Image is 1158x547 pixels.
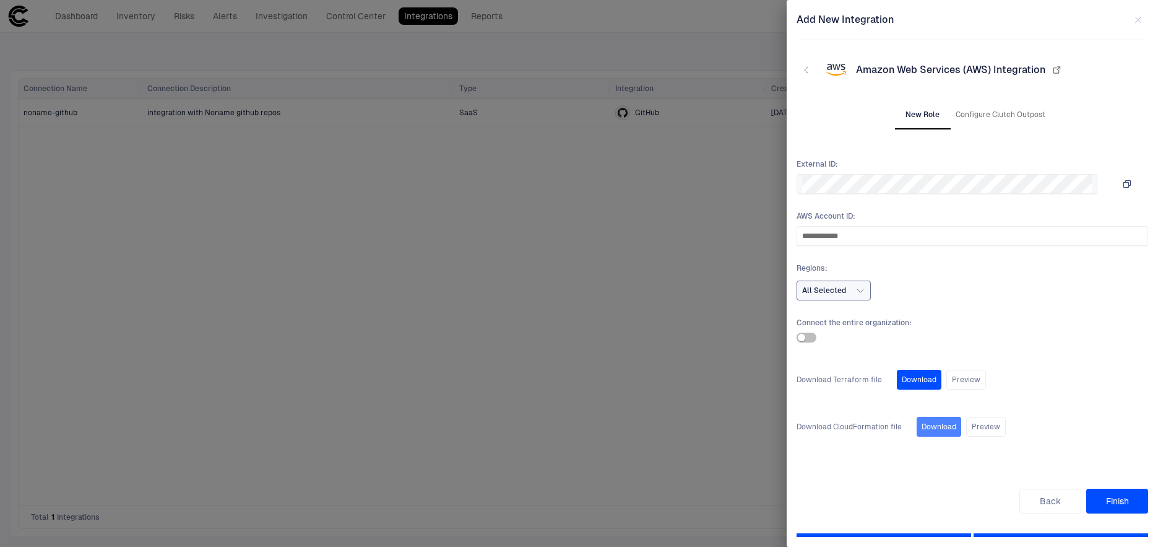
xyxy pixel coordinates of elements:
span: Add New Integration [797,14,894,26]
span: Regions : [797,263,1148,273]
button: Finish [1086,489,1148,514]
span: External ID : [797,159,1097,169]
span: All Selected [802,286,846,295]
button: Back [1019,489,1081,514]
span: Download CloudFormation file [797,422,902,432]
button: Download [917,417,961,437]
div: AWS [826,60,846,80]
span: Download Terraform file [797,375,882,385]
span: Amazon Web Services (AWS) Integration [856,64,1045,76]
button: Preview [966,417,1006,437]
button: All Selected [797,281,871,300]
button: Preview [946,370,986,390]
span: Connect the entire organization : [797,318,1148,328]
button: Download [897,370,941,390]
button: Configure Clutch Outpost [951,100,1050,129]
button: New Role [895,100,951,129]
span: AWS Account ID : [797,211,1148,221]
